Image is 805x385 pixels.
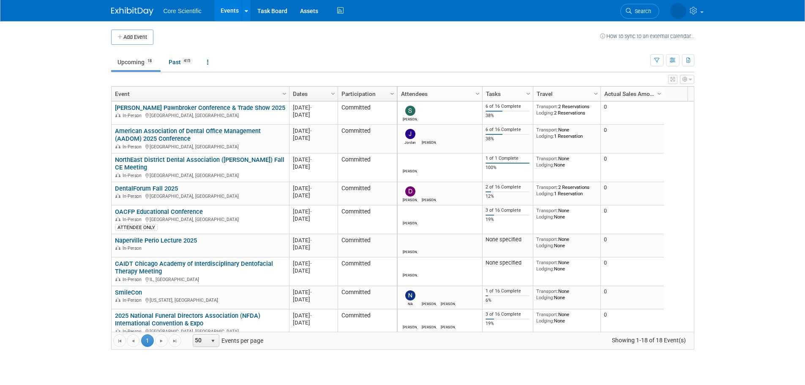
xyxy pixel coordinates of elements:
div: [GEOGRAPHIC_DATA], [GEOGRAPHIC_DATA] [115,192,285,199]
div: Dan Boro [403,197,418,202]
span: Column Settings [330,90,336,97]
span: In-Person [123,277,144,282]
img: In-Person Event [115,298,120,302]
div: James Belshe [422,300,437,306]
td: Committed [338,153,397,182]
img: Mike McKenna [424,314,434,324]
span: Transport: [536,236,558,242]
div: [DATE] [293,192,334,199]
span: Column Settings [281,90,288,97]
a: Upcoming18 [111,54,161,70]
span: select [210,338,216,344]
div: [DATE] [293,244,334,251]
a: Naperville Perio Lecture 2025 [115,237,197,244]
td: 0 [600,257,664,286]
div: [DATE] [293,134,334,142]
a: Go to the next page [155,334,168,347]
span: 50 [193,335,207,347]
div: 19% [486,321,529,327]
a: Column Settings [524,87,533,99]
div: [DATE] [293,111,334,118]
div: 1 of 1 Complete [486,156,529,161]
a: Go to the previous page [127,334,139,347]
img: Dylan Gara [443,314,453,324]
div: Mike McKenna [403,220,418,225]
div: [DATE] [293,289,334,296]
img: In-Person Event [115,113,120,117]
span: In-Person [123,246,144,251]
div: 1 of 16 Complete [486,288,529,294]
img: James Belshe [424,290,434,300]
span: - [310,185,312,191]
div: [DATE] [293,260,334,267]
img: In-Person Event [115,173,120,177]
div: [GEOGRAPHIC_DATA], [GEOGRAPHIC_DATA] [115,216,285,223]
td: Committed [338,182,397,205]
a: CAIDT Chicago Academy of Interdisciplinary Dentofacial Therapy Meeting [115,260,273,276]
span: Transport: [536,259,558,265]
a: American Association of Dental Office Management (AADOM) 2025 Conference [115,127,261,143]
span: - [310,156,312,163]
div: 2 Reservations 1 Reservation [536,184,597,197]
span: Column Settings [592,90,599,97]
img: Nik Koelblinger [405,290,415,300]
span: In-Person [123,298,144,303]
div: [DATE] [293,267,334,274]
a: 2025 National Funeral Directors Association (NFDA) International Convention & Expo [115,312,260,328]
div: 38% [486,113,529,119]
div: Morgan Khan [422,139,437,145]
div: None None [536,311,597,324]
span: - [310,128,312,134]
span: Transport: [536,127,558,133]
div: Mike McKenna [422,324,437,329]
span: Search [632,8,651,14]
a: Tasks [486,87,527,101]
div: None 1 Reservation [536,127,597,139]
td: Committed [338,286,397,309]
button: Add Event [111,30,153,45]
span: - [310,289,312,295]
div: None specified [486,259,529,266]
td: 0 [600,182,664,205]
a: Actual Sales Amount [604,87,658,101]
span: Go to the first page [116,338,123,344]
td: Committed [338,125,397,153]
img: Mike McKenna [405,210,415,220]
img: Morgan Khan [424,129,434,139]
div: None None [536,259,597,272]
span: Column Settings [525,90,532,97]
span: Column Settings [389,90,396,97]
a: Column Settings [387,87,397,99]
div: [DATE] [293,127,334,134]
span: - [310,208,312,215]
a: Search [620,4,659,19]
a: Go to the last page [169,334,181,347]
a: Column Settings [591,87,600,99]
span: In-Person [123,113,144,118]
div: [GEOGRAPHIC_DATA], [GEOGRAPHIC_DATA] [115,143,285,150]
span: Column Settings [474,90,481,97]
a: [PERSON_NAME] Pawnbroker Conference & Trade Show 2025 [115,104,285,112]
div: Dylan Gara [441,324,456,329]
span: Lodging: [536,318,554,324]
span: In-Person [123,329,144,334]
img: Robert Dittmann [405,314,415,324]
div: [DATE] [293,215,334,222]
span: In-Person [123,144,144,150]
div: [DATE] [293,208,334,215]
td: 0 [600,309,664,346]
div: Dylan Gara [441,300,456,306]
span: Lodging: [536,214,554,220]
span: Transport: [536,288,558,294]
div: Nik Koelblinger [403,300,418,306]
div: [GEOGRAPHIC_DATA], [GEOGRAPHIC_DATA] [115,172,285,179]
a: Go to the first page [113,334,126,347]
img: James Belshe [405,158,415,168]
img: Robert Dittmann [405,262,415,272]
div: [DATE] [293,163,334,170]
span: Core Scientific [164,8,202,14]
span: Column Settings [656,90,663,97]
td: 0 [600,205,664,234]
a: SmileCon [115,289,142,296]
div: Robert Dittmann [403,248,418,254]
